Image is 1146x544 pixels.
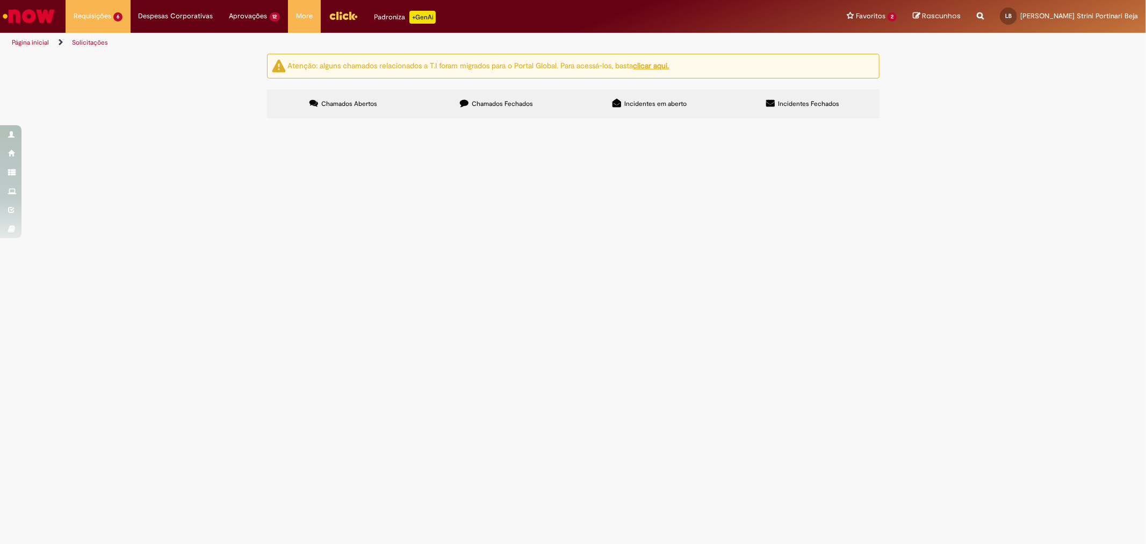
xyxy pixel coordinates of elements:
span: Chamados Abertos [321,99,377,108]
img: click_logo_yellow_360x200.png [329,8,358,24]
span: 2 [888,12,897,22]
span: Incidentes Fechados [778,99,839,108]
span: LB [1005,12,1012,19]
span: Requisições [74,11,111,22]
span: Aprovações [229,11,268,22]
div: Padroniza [374,11,436,24]
a: Solicitações [72,38,108,47]
span: Favoritos [856,11,885,22]
span: 12 [270,12,280,22]
span: Incidentes em aberto [624,99,687,108]
ng-bind-html: Atenção: alguns chamados relacionados a T.I foram migrados para o Portal Global. Para acessá-los,... [288,61,669,70]
a: Rascunhos [913,11,961,22]
ul: Trilhas de página [8,33,756,53]
span: Chamados Fechados [472,99,533,108]
span: More [296,11,313,22]
p: +GenAi [409,11,436,24]
a: clicar aqui. [633,61,669,70]
span: 6 [113,12,122,22]
span: [PERSON_NAME] Strini Portinari Beja [1020,11,1138,20]
span: Despesas Corporativas [139,11,213,22]
a: Página inicial [12,38,49,47]
img: ServiceNow [1,5,56,27]
span: Rascunhos [922,11,961,21]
